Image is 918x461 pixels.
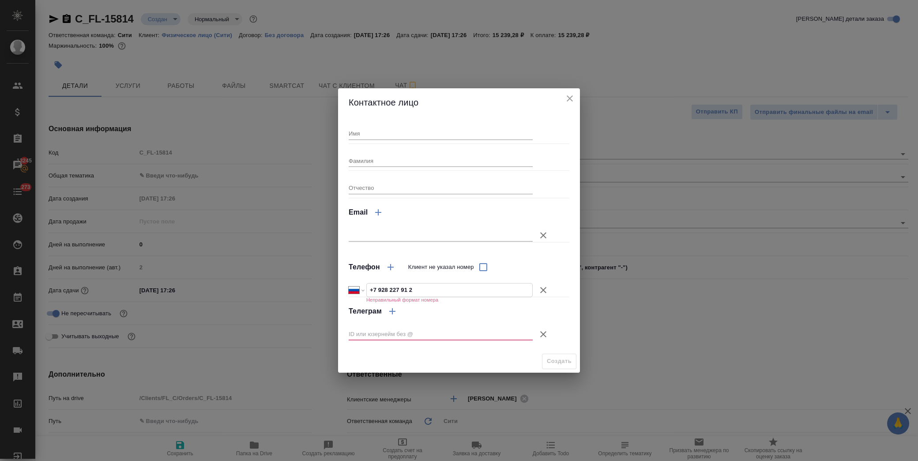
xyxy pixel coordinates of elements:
button: Добавить [380,257,401,278]
h4: Email [349,207,368,218]
h4: Телефон [349,262,380,272]
button: Добавить [382,301,403,322]
button: close [563,92,576,105]
input: ✎ Введи что-нибудь [367,283,532,296]
h6: Неправильный формат номера [366,297,438,302]
span: Контактное лицо [349,98,418,107]
input: ID или юзернейм без @ [349,328,533,340]
button: Добавить [368,202,389,223]
span: Клиент не указал номер [408,263,474,272]
h4: Телеграм [349,306,382,317]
